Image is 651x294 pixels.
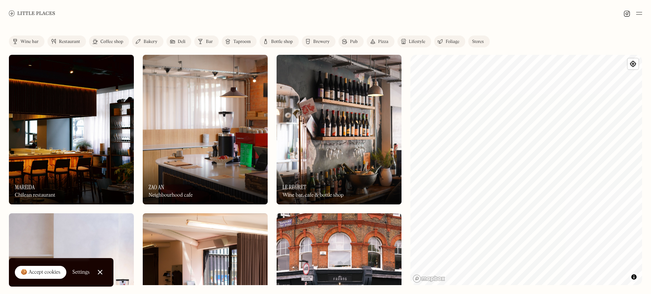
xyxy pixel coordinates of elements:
div: Pizza [378,40,389,44]
a: Taproom [222,36,257,47]
div: Settings [72,270,90,275]
span: Toggle attribution [632,273,636,281]
button: Find my location [628,59,638,69]
div: Pub [350,40,358,44]
canvas: Map [410,55,642,285]
a: Deli [166,36,192,47]
div: Restaurant [59,40,80,44]
div: Deli [178,40,186,44]
a: Lifestyle [397,36,431,47]
a: Close Cookie Popup [93,265,108,280]
a: Settings [72,264,90,281]
div: Chilean restaurant [15,192,55,198]
div: Bar [206,40,213,44]
div: Bakery [143,40,157,44]
img: Le Regret [277,55,401,204]
div: Coffee shop [100,40,123,44]
a: Coffee shop [89,36,129,47]
a: Brewery [302,36,336,47]
a: 🍪 Accept cookies [15,266,66,279]
div: Bottle shop [271,40,293,44]
button: Toggle attribution [629,273,638,281]
img: Zao An [143,55,268,204]
a: Foliage [434,36,465,47]
a: Bottle shop [260,36,299,47]
div: Stores [472,40,484,44]
a: Restaurant [47,36,86,47]
div: Lifestyle [409,40,425,44]
div: Foliage [446,40,459,44]
a: Bakery [132,36,163,47]
div: Neighbourhood cafe [149,192,193,198]
a: Mapbox homepage [413,274,445,283]
h3: Le Regret [282,184,306,191]
a: Pub [338,36,364,47]
a: Le RegretLe RegretLe RegretWine bar, cafe & bottle shop [277,55,401,204]
img: Mareida [9,55,134,204]
a: Zao AnZao AnZao AnNeighbourhood cafe [143,55,268,204]
div: Brewery [313,40,330,44]
a: MareidaMareidaMareidaChilean restaurant [9,55,134,204]
a: Stores [468,36,490,47]
div: Wine bar, cafe & bottle shop [282,192,344,198]
div: Taproom [233,40,251,44]
h3: Mareida [15,184,35,191]
a: Pizza [367,36,394,47]
div: 🍪 Accept cookies [21,269,60,276]
a: Bar [194,36,219,47]
h3: Zao An [149,184,164,191]
div: Wine bar [20,40,39,44]
a: Wine bar [9,36,44,47]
